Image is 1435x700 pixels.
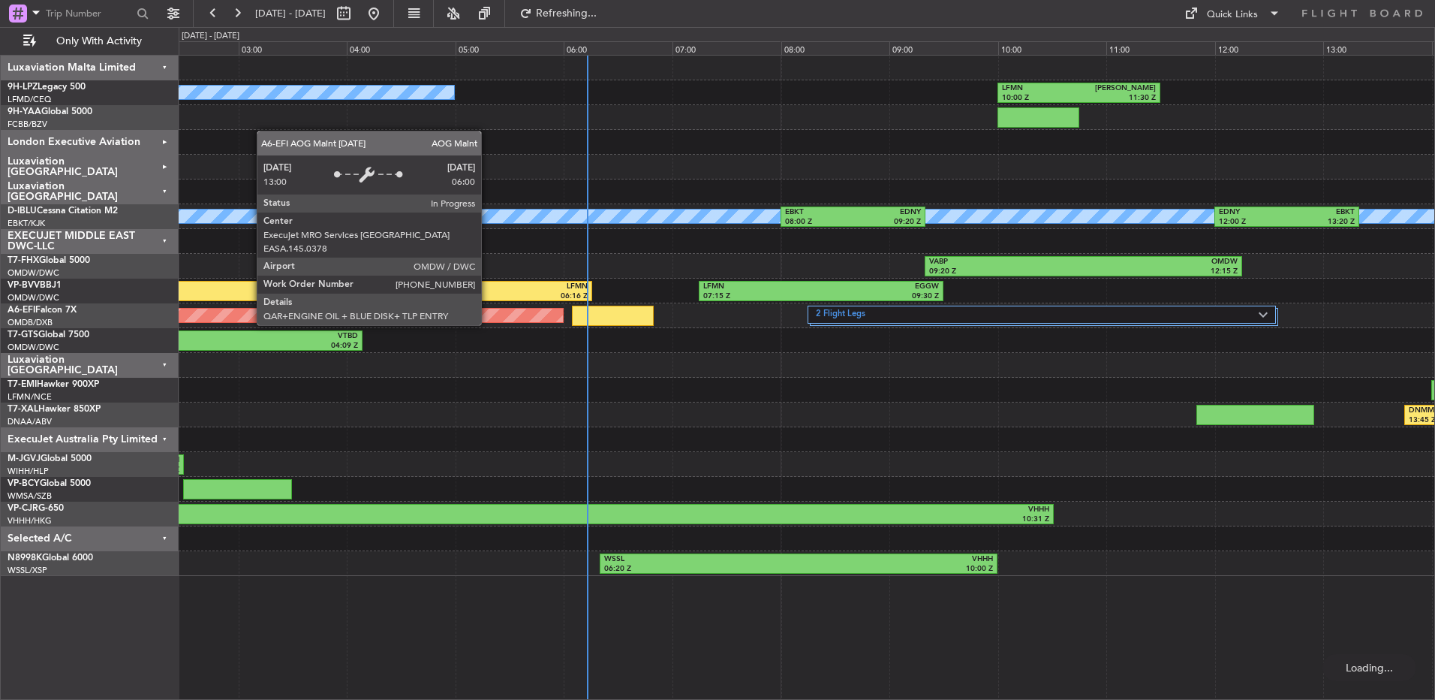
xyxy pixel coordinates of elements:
a: T7-EMIHawker 900XP [8,380,99,389]
a: A6-EFIFalcon 7X [8,306,77,315]
a: EBKT/KJK [8,218,45,229]
a: VP-CJRG-650 [8,504,64,513]
div: EGGW [821,282,939,292]
span: T7-FHX [8,256,39,265]
div: 10:00 Z [799,564,993,575]
div: 08:00 Z [785,217,853,228]
div: 10:00 Z [1002,93,1079,104]
span: T7-EMI [8,380,37,389]
a: OMDB/DXB [8,317,53,328]
a: FCBB/BZV [8,119,47,130]
div: 12:00 Z [1219,217,1287,228]
div: VABP [929,257,1083,267]
div: 13:00 [1323,41,1432,55]
span: Only With Activity [39,36,158,47]
div: 05:00 [456,41,564,55]
a: T7-FHXGlobal 5000 [8,256,90,265]
div: 09:30 Z [821,291,939,302]
a: VP-BCYGlobal 5000 [8,479,91,488]
button: Refreshing... [513,2,603,26]
div: EBKT [785,207,853,218]
span: T7-XAL [8,405,38,414]
div: 10:00 [998,41,1107,55]
a: T7-XALHawker 850XP [8,405,101,414]
a: OMDW/DWC [8,292,59,303]
div: 07:15 Z [703,291,821,302]
div: VHHH [799,554,993,565]
div: 03:00 [239,41,347,55]
div: EBKT [1287,207,1355,218]
a: 9H-YAAGlobal 5000 [8,107,92,116]
a: WSSL/XSP [8,565,47,576]
div: 07:00 [672,41,781,55]
div: 12:15 Z [1083,267,1237,277]
a: N8998KGlobal 6000 [8,554,93,563]
div: WSSL [604,554,799,565]
div: [PERSON_NAME] [1079,83,1156,94]
span: [DATE] - [DATE] [255,7,326,20]
span: M-JGVJ [8,454,41,463]
div: EDNY [853,207,921,218]
div: [DATE] - [DATE] [182,30,239,43]
a: LFMN/NCE [8,391,52,403]
span: D-IBLU [8,207,37,216]
div: 09:20 Z [853,217,921,228]
a: VP-BVVBBJ1 [8,281,62,290]
a: WIHH/HLP [8,466,49,477]
a: OMDW/DWC [8,267,59,279]
div: EDNY [1219,207,1287,218]
div: 06:16 Z [221,291,588,302]
a: VHHH/HKG [8,515,52,527]
div: 09:00 [889,41,998,55]
span: VP-BVV [8,281,40,290]
a: D-IBLUCessna Citation M2 [8,207,118,216]
div: 09:20 Z [929,267,1083,277]
span: VP-CJR [8,504,38,513]
img: arrow-gray.svg [1259,312,1268,318]
a: WMSA/SZB [8,490,52,502]
button: Only With Activity [17,29,163,53]
label: 2 Flight Legs [816,309,1259,321]
div: 02:00 [130,41,239,55]
span: N8998K [8,554,42,563]
span: 9H-YAA [8,107,41,116]
div: 04:00 [347,41,456,55]
a: LFMD/CEQ [8,94,51,105]
div: LFMN [703,282,821,292]
a: OMDW/DWC [8,342,59,353]
div: 12:00 [1215,41,1324,55]
div: LFMN [1002,83,1079,94]
div: Loading... [1322,654,1416,681]
div: Quick Links [1207,8,1258,23]
span: 9H-LPZ [8,83,38,92]
div: 11:30 Z [1079,93,1156,104]
div: 06:00 [564,41,672,55]
button: Quick Links [1177,2,1288,26]
a: DNAA/ABV [8,416,52,427]
div: LFMN [221,282,588,292]
div: 13:20 Z [1287,217,1355,228]
div: 11:00 [1106,41,1215,55]
div: OMDW [1083,257,1237,267]
span: Refreshing... [535,8,598,19]
div: 08:00 [781,41,890,55]
a: T7-GTSGlobal 7500 [8,330,89,339]
input: Trip Number [46,2,132,25]
span: VP-BCY [8,479,40,488]
div: 06:20 Z [604,564,799,575]
div: VHHH [480,505,1049,515]
a: M-JGVJGlobal 5000 [8,454,92,463]
a: 9H-LPZLegacy 500 [8,83,86,92]
span: T7-GTS [8,330,38,339]
div: 10:31 Z [480,514,1049,525]
span: A6-EFI [8,306,35,315]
